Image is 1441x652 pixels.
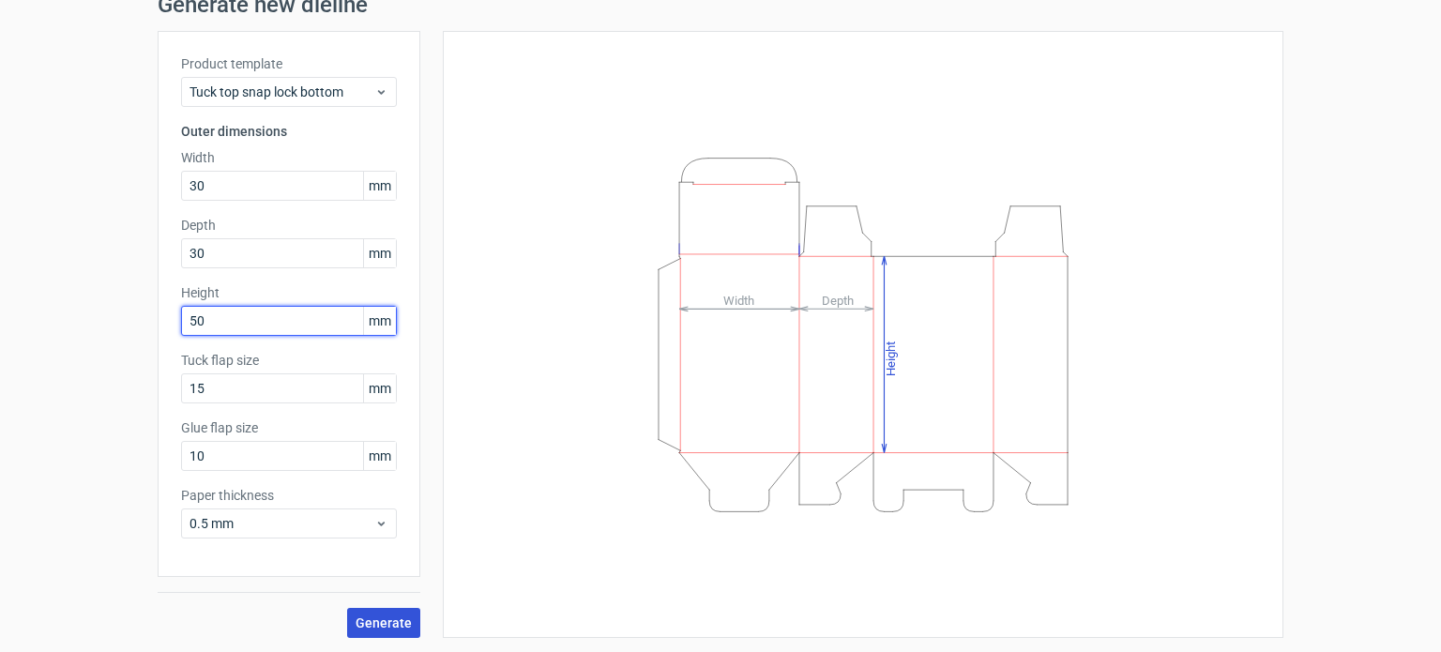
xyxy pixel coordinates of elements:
[181,418,397,437] label: Glue flap size
[181,122,397,141] h3: Outer dimensions
[363,239,396,267] span: mm
[190,514,374,533] span: 0.5 mm
[884,341,898,375] tspan: Height
[181,54,397,73] label: Product template
[356,616,412,629] span: Generate
[363,172,396,200] span: mm
[822,293,854,307] tspan: Depth
[723,293,754,307] tspan: Width
[363,374,396,402] span: mm
[181,351,397,370] label: Tuck flap size
[347,608,420,638] button: Generate
[363,307,396,335] span: mm
[181,148,397,167] label: Width
[181,216,397,235] label: Depth
[190,83,374,101] span: Tuck top snap lock bottom
[181,486,397,505] label: Paper thickness
[363,442,396,470] span: mm
[181,283,397,302] label: Height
